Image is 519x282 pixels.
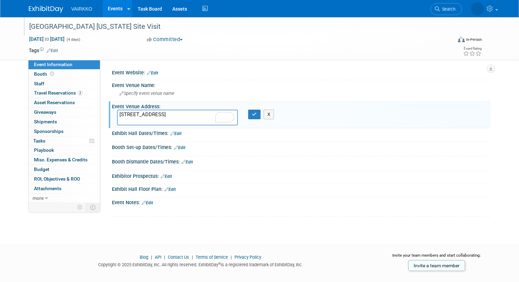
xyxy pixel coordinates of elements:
img: Format-Inperson.png [458,37,465,42]
span: Event Information [34,62,72,67]
span: 2 [78,90,83,96]
a: Budget [28,165,100,174]
span: (4 days) [66,37,80,42]
a: Privacy Policy [234,255,261,260]
td: Personalize Event Tab Strip [74,203,86,212]
span: VAIRKKO [71,6,92,12]
span: Attachments [34,186,61,191]
div: Booth Set-up Dates/Times: [112,142,491,151]
span: Asset Reservations [34,100,75,105]
span: Booth not reserved yet [49,71,55,76]
textarea: To enrich screen reader interactions, please activate Accessibility in Grammarly extension settings [117,110,238,125]
div: Copyright © 2025 ExhibitDay, Inc. All rights reserved. ExhibitDay is a registered trademark of Ex... [29,260,372,268]
a: Edit [174,145,185,150]
a: ROI, Objectives & ROO [28,174,100,184]
span: | [190,255,195,260]
div: [GEOGRAPHIC_DATA] [US_STATE] Site Visit [27,21,443,33]
button: Committed [145,36,185,43]
a: Giveaways [28,108,100,117]
span: | [162,255,167,260]
span: Travel Reservations [34,90,83,96]
span: | [229,255,233,260]
span: Staff [34,81,44,86]
a: Sponsorships [28,127,100,136]
a: Asset Reservations [28,98,100,107]
span: | [149,255,154,260]
span: [DATE] [DATE] [29,36,65,42]
div: Booth Dismantle Dates/Times: [112,157,491,165]
a: more [28,194,100,203]
a: Edit [164,187,176,192]
span: Playbook [34,147,54,153]
div: Event Venue Name: [112,80,491,89]
span: Shipments [34,119,57,124]
button: X [264,110,274,119]
a: Search [430,3,462,15]
span: Booth [34,71,55,77]
a: Misc. Expenses & Credits [28,155,100,164]
span: Misc. Expenses & Credits [34,157,88,162]
div: Event Notes: [112,197,491,206]
a: Shipments [28,117,100,126]
div: Invite your team members and start collaborating: [383,253,491,263]
img: Jason Gaines [471,2,484,15]
a: Edit [142,200,153,205]
a: Tasks [28,136,100,146]
a: Booth [28,70,100,79]
div: Event Rating [463,47,482,50]
div: Event Format [415,36,482,46]
a: Terms of Service [196,255,228,260]
a: Edit [161,174,172,179]
span: Search [440,7,455,12]
a: API [155,255,161,260]
a: Contact Us [168,255,189,260]
div: Exhibitor Prospectus: [112,171,491,180]
a: Attachments [28,184,100,193]
span: to [44,36,50,42]
sup: ® [218,262,221,266]
div: Event Venue Address: [112,101,491,110]
div: Exhibit Hall Floor Plan: [112,184,491,193]
td: Toggle Event Tabs [86,203,100,212]
span: Sponsorships [34,128,64,134]
span: ROI, Objectives & ROO [34,176,80,182]
span: Tasks [33,138,45,144]
span: Specify event venue name [119,91,174,96]
a: Staff [28,79,100,88]
a: Playbook [28,146,100,155]
div: Event Website: [112,68,491,76]
span: more [33,195,44,201]
span: Giveaways [34,109,56,115]
a: Edit [182,160,193,164]
a: Event Information [28,60,100,69]
div: Exhibit Hall Dates/Times: [112,128,491,137]
div: In-Person [466,37,482,42]
a: Blog [140,255,148,260]
a: Travel Reservations2 [28,88,100,98]
a: Invite a team member [408,260,465,271]
img: ExhibitDay [29,6,63,13]
a: Edit [147,71,158,75]
span: Budget [34,167,49,172]
td: Tags [29,47,58,54]
a: Edit [47,48,58,53]
a: Edit [170,131,182,136]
